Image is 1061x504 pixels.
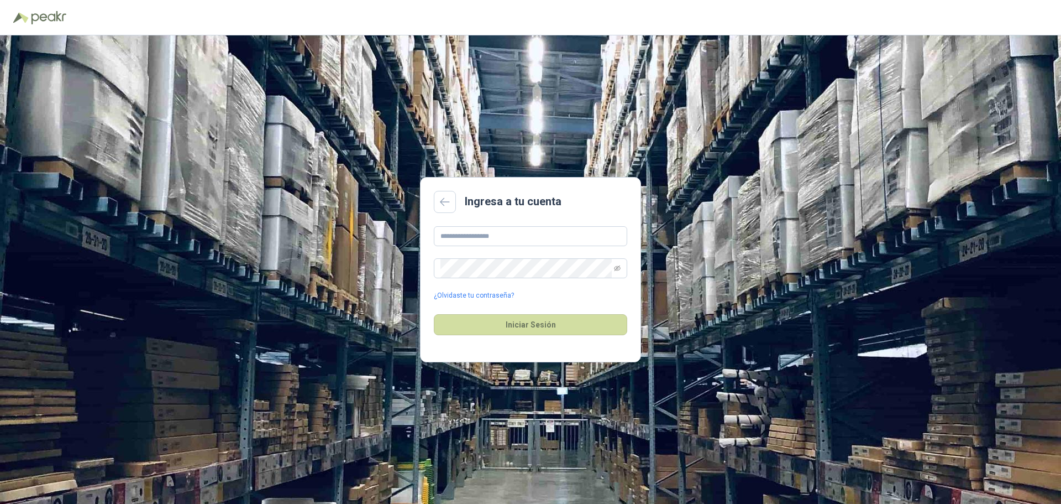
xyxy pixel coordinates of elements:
img: Peakr [31,11,66,24]
span: eye-invisible [614,265,621,272]
a: ¿Olvidaste tu contraseña? [434,290,514,301]
h2: Ingresa a tu cuenta [465,193,561,210]
button: Iniciar Sesión [434,314,627,335]
img: Logo [13,12,29,23]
